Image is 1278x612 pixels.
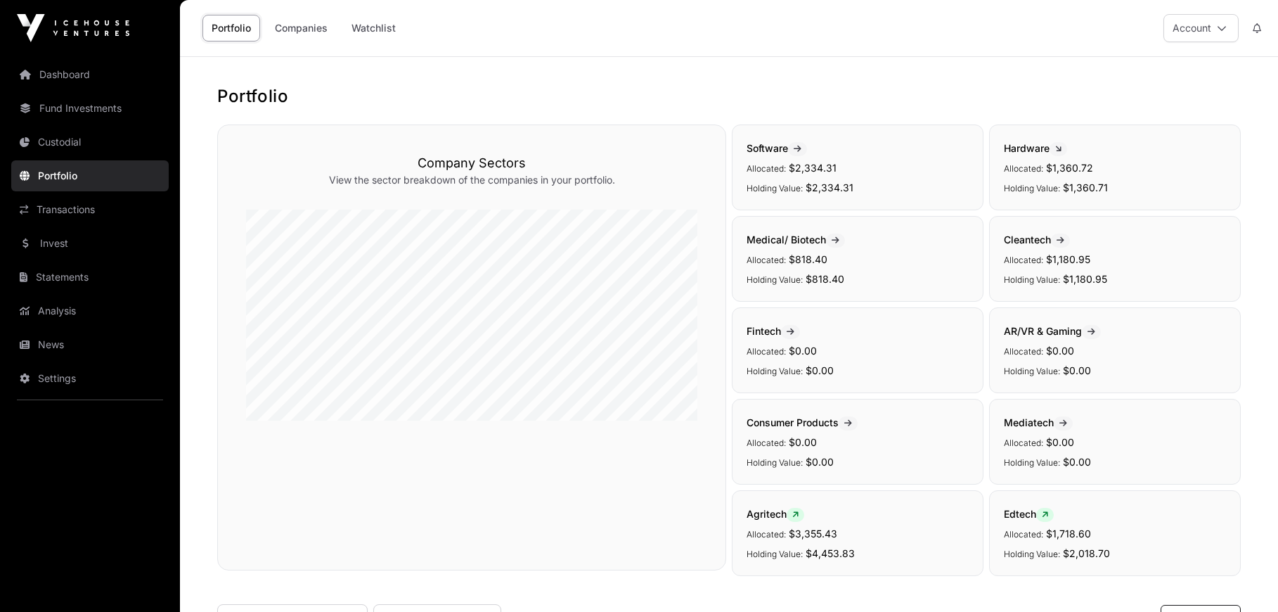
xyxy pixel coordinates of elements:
span: $0.00 [1046,436,1074,448]
span: Holding Value: [1004,366,1060,376]
span: Edtech [1004,508,1054,520]
p: View the sector breakdown of the companies in your portfolio. [246,173,697,187]
span: Holding Value: [1004,457,1060,468]
iframe: Chat Widget [1208,544,1278,612]
span: Allocated: [1004,346,1043,357]
span: Holding Value: [1004,274,1060,285]
a: Analysis [11,295,169,326]
a: News [11,329,169,360]
span: Allocated: [747,163,786,174]
span: Cleantech [1004,234,1070,246]
span: Fintech [747,325,800,337]
span: Allocated: [1004,438,1043,448]
span: $2,334.31 [789,162,837,174]
span: Medical/ Biotech [747,234,845,246]
span: Allocated: [747,346,786,357]
span: $0.00 [1063,364,1091,376]
a: Invest [11,228,169,259]
span: $1,360.72 [1046,162,1093,174]
button: Account [1163,14,1239,42]
a: Watchlist [342,15,405,42]
a: Portfolio [202,15,260,42]
span: $0.00 [789,345,817,357]
a: Dashboard [11,59,169,90]
h1: Portfolio [217,85,1241,108]
img: Icehouse Ventures Logo [17,14,129,42]
a: Custodial [11,127,169,158]
span: Allocated: [1004,255,1043,265]
span: Allocated: [747,529,786,540]
span: Allocated: [747,438,786,448]
a: Settings [11,363,169,394]
span: $0.00 [1046,345,1074,357]
span: Holding Value: [1004,183,1060,193]
span: Hardware [1004,142,1067,154]
h3: Company Sectors [246,153,697,173]
span: $1,360.71 [1063,181,1108,193]
span: $3,355.43 [789,528,837,540]
span: $2,334.31 [806,181,853,193]
span: AR/VR & Gaming [1004,325,1101,337]
span: Holding Value: [1004,549,1060,559]
span: $4,453.83 [806,547,855,559]
a: Statements [11,262,169,293]
span: $0.00 [806,456,834,468]
span: $0.00 [1063,456,1091,468]
span: Allocated: [747,255,786,265]
span: $2,018.70 [1063,547,1110,559]
span: $1,180.95 [1063,273,1107,285]
span: $818.40 [806,273,844,285]
a: Transactions [11,194,169,225]
span: Allocated: [1004,163,1043,174]
span: $818.40 [789,253,827,265]
span: $1,718.60 [1046,528,1091,540]
span: Consumer Products [747,416,858,428]
span: Agritech [747,508,804,520]
span: Mediatech [1004,416,1073,428]
span: $0.00 [806,364,834,376]
span: Allocated: [1004,529,1043,540]
span: Holding Value: [747,183,803,193]
span: Holding Value: [747,274,803,285]
a: Fund Investments [11,93,169,124]
a: Portfolio [11,160,169,191]
a: Companies [266,15,337,42]
span: Holding Value: [747,549,803,559]
span: $1,180.95 [1046,253,1090,265]
span: Holding Value: [747,457,803,468]
span: Holding Value: [747,366,803,376]
span: Software [747,142,807,154]
span: $0.00 [789,436,817,448]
